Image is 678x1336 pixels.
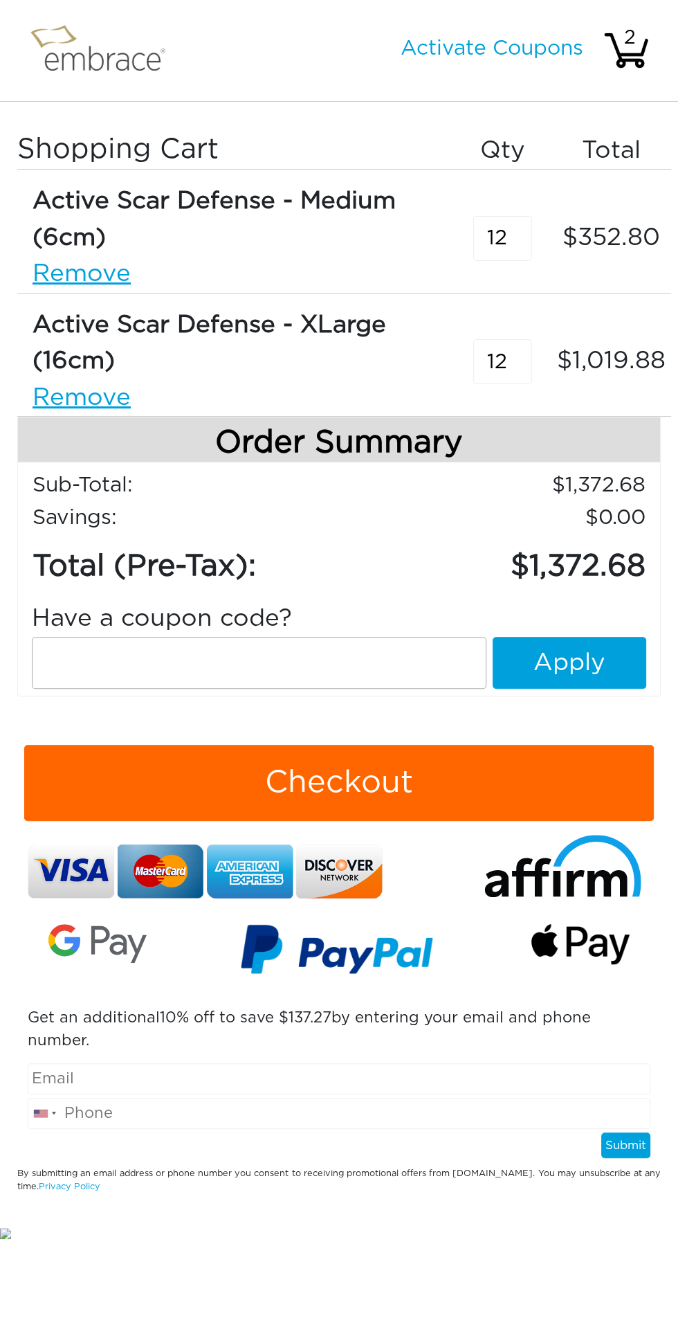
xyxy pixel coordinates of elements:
span: Qty [480,133,525,170]
div: Active Scar Defense - XLarge (16cm) [33,307,436,380]
div: 2 [605,24,654,53]
input: Phone [28,1098,650,1129]
span: 10 [160,1010,176,1025]
td: 1,372.68 [369,534,646,590]
h4: Order Summary [18,417,660,462]
span: 137.27 [288,1010,331,1025]
td: Sub-Total: [32,469,369,502]
button: Submit [601,1132,650,1159]
img: Google-Pay-Logo.svg [48,924,147,963]
td: Savings : [32,502,369,534]
p: Get an additional % off to save $ by entering your email and phone number. [28,1006,650,1052]
td: 1,372.68 [369,469,646,502]
input: Email [28,1063,650,1094]
img: affirm-logo.svg [476,835,650,897]
td: 0.00 [369,502,646,534]
a: Remove [33,380,436,417]
button: Checkout [24,745,654,821]
div: By submitting an email address or phone number you consent to receiving promotional offers from [... [17,1167,661,1193]
div: Total [562,133,671,170]
h3: Shopping Cart [17,133,443,166]
div: United States: +1 [28,1099,60,1128]
button: Apply [493,637,646,689]
div: Have a coupon code? [21,601,657,638]
a: 2 [602,42,650,57]
a: Activate Coupons [401,38,583,59]
img: fullApplePay.png [531,924,630,964]
div: Active Scar Defense - Medium (6cm) [33,183,436,256]
img: paypal-v3.png [240,913,434,993]
a: Privacy Policy [39,1182,100,1191]
img: logo.png [24,17,183,84]
td: Total (Pre-Tax): [32,534,369,590]
img: cart [602,26,650,75]
a: Remove [33,256,436,293]
span: 1,019.88 [557,343,666,380]
img: credit-cards.png [28,835,383,908]
span: 352.80 [562,220,660,257]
